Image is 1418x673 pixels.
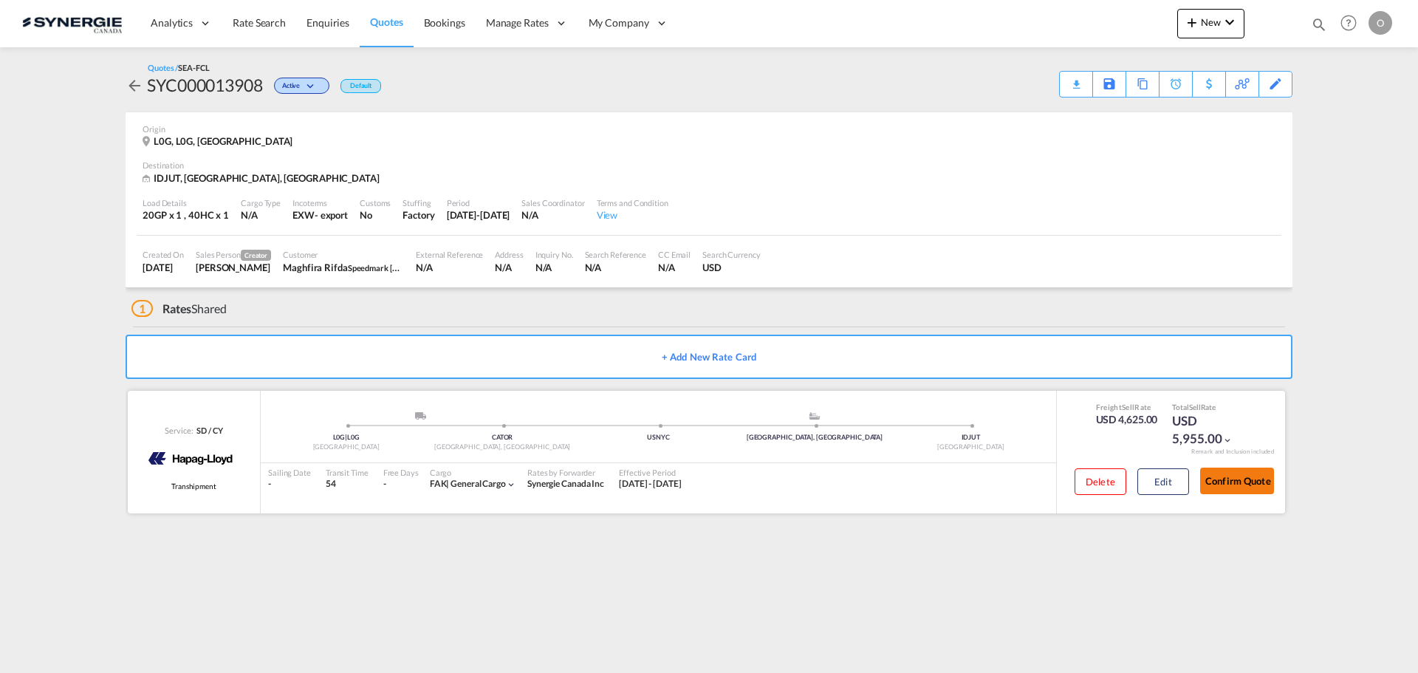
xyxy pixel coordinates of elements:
[196,249,271,261] div: Sales Person
[1177,9,1244,38] button: icon-plus 400-fgNewicon-chevron-down
[447,197,510,208] div: Period
[233,16,286,29] span: Rate Search
[658,249,691,260] div: CC Email
[893,433,1049,443] div: IDJUT
[597,208,668,222] div: View
[126,335,1292,379] button: + Add New Rate Card
[131,300,153,317] span: 1
[430,478,451,489] span: FAK
[315,208,348,222] div: - export
[1336,10,1361,35] span: Help
[1183,16,1239,28] span: New
[597,197,668,208] div: Terms and Condition
[346,412,502,427] div: Pickup ModeService Type -
[306,16,349,29] span: Enquiries
[340,79,381,93] div: Default
[282,81,304,95] span: Active
[154,135,292,147] span: L0G, L0G, [GEOGRAPHIC_DATA]
[304,83,321,91] md-icon: icon-chevron-down
[521,197,584,208] div: Sales Coordinator
[521,208,584,222] div: N/A
[658,261,691,274] div: N/A
[1200,468,1274,494] button: Confirm Quote
[274,78,329,94] div: Change Status Here
[292,197,348,208] div: Incoterms
[430,478,506,491] div: general cargo
[151,16,193,30] span: Analytics
[178,63,209,72] span: SEA-FCL
[806,412,823,420] md-icon: assets/icons/custom/ship-fill.svg
[424,443,580,452] div: [GEOGRAPHIC_DATA], [GEOGRAPHIC_DATA]
[589,16,649,30] span: My Company
[1222,435,1233,445] md-icon: icon-chevron-down
[535,261,573,274] div: N/A
[403,197,434,208] div: Stuffing
[143,160,1275,171] div: Destination
[495,261,523,274] div: N/A
[619,467,682,478] div: Effective Period
[495,249,523,260] div: Address
[348,262,470,273] span: Speedmark [GEOGRAPHIC_DATA]
[143,208,229,222] div: 20GP x 1 , 40HC x 1
[268,478,311,491] div: -
[403,208,434,222] div: Factory Stuffing
[1336,10,1369,37] div: Help
[1096,412,1158,427] div: USD 4,625.00
[147,73,263,97] div: SYC000013908
[1137,468,1189,495] button: Edit
[1311,16,1327,33] md-icon: icon-magnify
[126,73,147,97] div: icon-arrow-left
[193,425,222,436] div: SD / CY
[143,249,184,260] div: Created On
[268,467,311,478] div: Sailing Date
[1369,11,1392,35] div: O
[585,261,646,274] div: N/A
[416,249,483,260] div: External Reference
[1172,412,1246,448] div: USD 5,955.00
[347,433,360,441] span: L0G
[143,123,1275,134] div: Origin
[345,433,347,441] span: |
[1221,13,1239,31] md-icon: icon-chevron-down
[702,261,761,274] div: USD
[447,208,510,222] div: 6 Sep 2025
[148,62,210,73] div: Quotes /SEA-FCL
[360,197,391,208] div: Customs
[527,478,604,489] span: Synergie Canada Inc
[424,433,580,443] div: CATOR
[22,7,122,40] img: 1f56c880d42311ef80fc7dca854c8e59.png
[1067,72,1085,85] div: Quote PDF is not available at this time
[370,16,403,28] span: Quotes
[527,467,604,478] div: Rates by Forwarder
[131,301,227,317] div: Shared
[196,261,271,274] div: Daniel Dico
[292,208,315,222] div: EXW
[268,443,424,452] div: [GEOGRAPHIC_DATA]
[1096,402,1158,412] div: Freight Rate
[585,249,646,260] div: Search Reference
[383,467,419,478] div: Free Days
[619,478,682,489] span: [DATE] - [DATE]
[126,77,143,95] md-icon: icon-arrow-left
[1183,13,1201,31] md-icon: icon-plus 400-fg
[241,208,281,222] div: N/A
[283,249,404,260] div: Customer
[1093,72,1126,97] div: Save As Template
[162,301,192,315] span: Rates
[383,478,386,491] div: -
[415,412,426,420] img: road
[580,433,736,443] div: USNYC
[430,467,516,478] div: Cargo
[1122,403,1134,411] span: Sell
[143,197,229,208] div: Load Details
[1172,402,1246,412] div: Total Rate
[241,197,281,208] div: Cargo Type
[136,440,251,477] img: HAPAG LLOYD
[736,433,892,443] div: [GEOGRAPHIC_DATA], [GEOGRAPHIC_DATA]
[360,208,391,222] div: No
[333,433,348,441] span: L0G
[702,249,761,260] div: Search Currency
[446,478,449,489] span: |
[143,134,296,148] div: L0G, L0G, Canada
[535,249,573,260] div: Inquiry No.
